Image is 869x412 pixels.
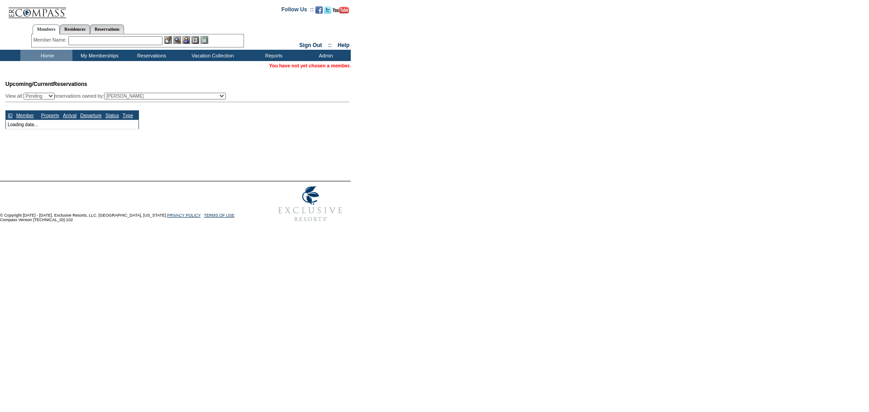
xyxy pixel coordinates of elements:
[5,81,53,87] span: Upcoming/Current
[5,81,87,87] span: Reservations
[63,113,76,118] a: Arrival
[324,6,331,14] img: Follow us on Twitter
[167,213,201,218] a: PRIVACY POLICY
[182,36,190,44] img: Impersonate
[72,50,124,61] td: My Memberships
[33,36,68,44] div: Member Name:
[315,9,323,14] a: Become our fan on Facebook
[80,113,101,118] a: Departure
[20,50,72,61] td: Home
[41,113,59,118] a: Property
[164,36,172,44] img: b_edit.gif
[6,120,139,129] td: Loading data...
[191,36,199,44] img: Reservations
[315,6,323,14] img: Become our fan on Facebook
[333,7,349,14] img: Subscribe to our YouTube Channel
[299,50,351,61] td: Admin
[333,9,349,14] a: Subscribe to our YouTube Channel
[270,181,351,227] img: Exclusive Resorts
[124,50,177,61] td: Reservations
[282,5,314,16] td: Follow Us ::
[299,42,322,48] a: Sign Out
[177,50,247,61] td: Vacation Collection
[201,36,208,44] img: b_calculator.gif
[324,9,331,14] a: Follow us on Twitter
[105,113,119,118] a: Status
[247,50,299,61] td: Reports
[16,113,34,118] a: Member
[60,24,90,34] a: Residences
[123,113,133,118] a: Type
[173,36,181,44] img: View
[338,42,349,48] a: Help
[269,63,351,68] span: You have not yet chosen a member.
[8,113,13,118] a: ID
[328,42,332,48] span: ::
[5,93,230,99] div: View all: reservations owned by:
[90,24,124,34] a: Reservations
[204,213,235,218] a: TERMS OF USE
[33,24,60,34] a: Members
